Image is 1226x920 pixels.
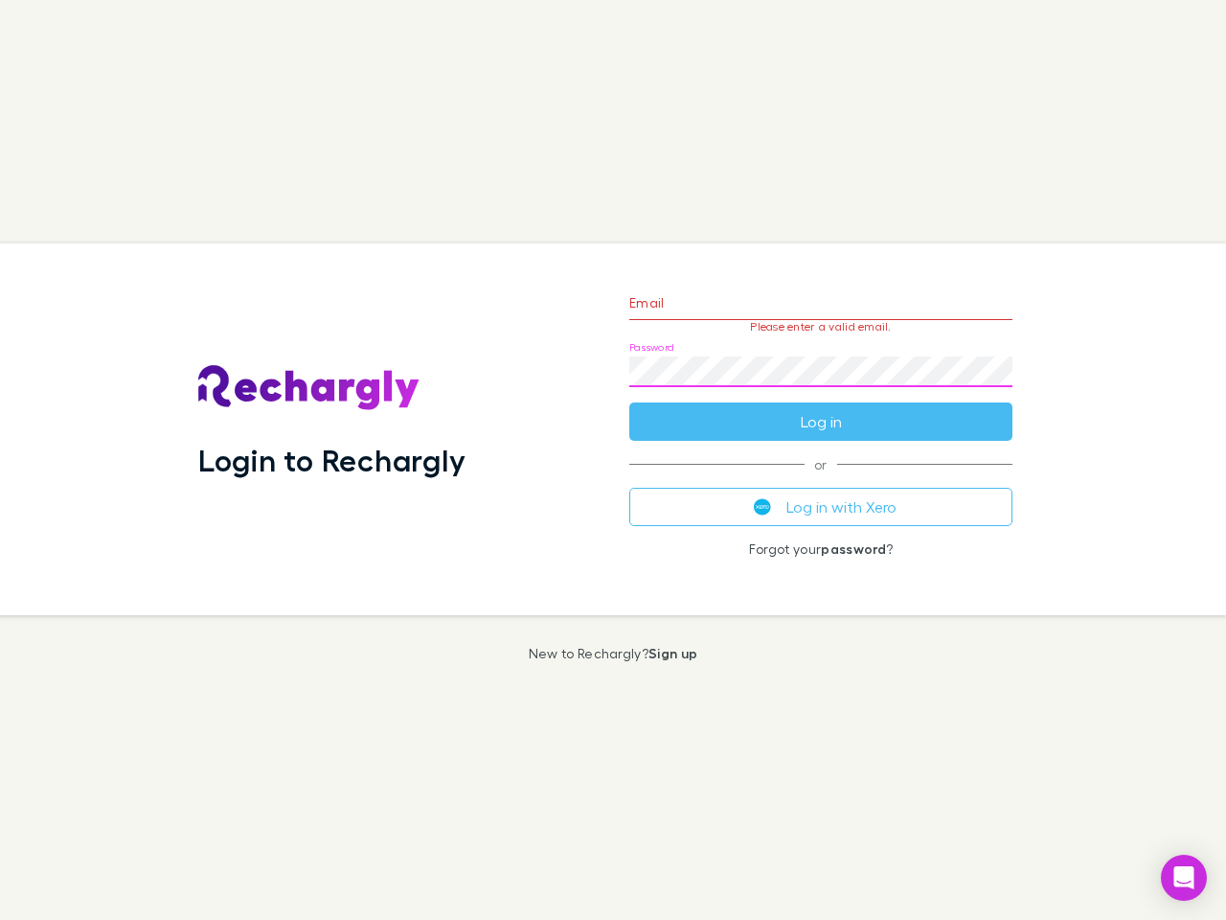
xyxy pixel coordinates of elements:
[198,365,420,411] img: Rechargly's Logo
[648,645,697,661] a: Sign up
[629,541,1012,557] p: Forgot your ?
[198,442,465,478] h1: Login to Rechargly
[529,646,698,661] p: New to Rechargly?
[1161,855,1207,901] div: Open Intercom Messenger
[629,402,1012,441] button: Log in
[754,498,771,516] img: Xero's logo
[629,320,1012,333] p: Please enter a valid email.
[821,540,886,557] a: password
[629,464,1012,465] span: or
[629,488,1012,526] button: Log in with Xero
[629,340,674,355] label: Password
